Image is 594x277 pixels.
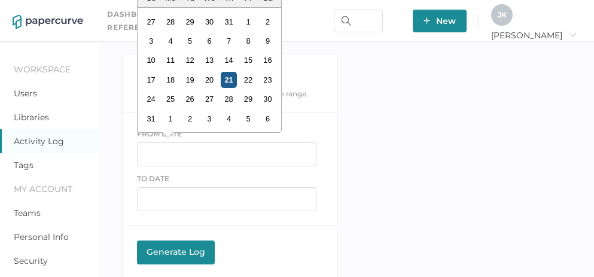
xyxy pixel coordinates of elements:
[498,10,507,19] span: J K
[201,33,217,49] div: Choose Wednesday, August 6th, 2025
[342,16,351,26] img: search.bf03fe8b.svg
[143,246,209,257] div: Generate Log
[137,174,169,183] span: TO DATE
[259,111,275,127] div: Choose Saturday, September 6th, 2025
[13,15,83,29] img: papercurve-logo-colour.7244d18c.svg
[162,14,178,30] div: Choose Monday, July 28th, 2025
[201,14,217,30] div: Choose Wednesday, July 30th, 2025
[107,21,163,34] a: References
[259,33,275,49] div: Choose Saturday, August 9th, 2025
[220,72,236,88] div: Choose Thursday, August 21st, 2025
[143,52,159,68] div: Choose Sunday, August 10th, 2025
[201,91,217,107] div: Choose Wednesday, August 27th, 2025
[259,52,275,68] div: Choose Saturday, August 16th, 2025
[201,72,217,88] div: Choose Wednesday, August 20th, 2025
[14,160,33,171] a: Tags
[491,30,577,41] span: [PERSON_NAME]
[141,12,277,129] div: month 2025-08
[181,52,197,68] div: Choose Tuesday, August 12th, 2025
[259,72,275,88] div: Choose Saturday, August 23rd, 2025
[181,111,197,127] div: Choose Tuesday, September 2nd, 2025
[181,91,197,107] div: Choose Tuesday, August 26th, 2025
[220,14,236,30] div: Choose Thursday, July 31st, 2025
[424,10,456,32] span: New
[162,111,178,127] div: Choose Monday, September 1st, 2025
[143,72,159,88] div: Choose Sunday, August 17th, 2025
[240,111,256,127] div: Choose Friday, September 5th, 2025
[14,112,49,123] a: Libraries
[259,91,275,107] div: Choose Saturday, August 30th, 2025
[181,33,197,49] div: Choose Tuesday, August 5th, 2025
[240,72,256,88] div: Choose Friday, August 22nd, 2025
[220,111,236,127] div: Choose Thursday, September 4th, 2025
[162,91,178,107] div: Choose Monday, August 25th, 2025
[14,232,69,242] a: Personal Info
[14,136,64,147] a: Activity Log
[240,33,256,49] div: Choose Friday, August 8th, 2025
[162,33,178,49] div: Choose Monday, August 4th, 2025
[107,8,162,21] a: Dashboard
[220,91,236,107] div: Choose Thursday, August 28th, 2025
[143,91,159,107] div: Choose Sunday, August 24th, 2025
[259,14,275,30] div: Choose Saturday, August 2nd, 2025
[14,255,48,266] a: Security
[424,17,430,24] img: plus-white.e19ec114.svg
[143,14,159,30] div: Choose Sunday, July 27th, 2025
[220,52,236,68] div: Choose Thursday, August 14th, 2025
[201,111,217,127] div: Choose Wednesday, September 3rd, 2025
[14,208,41,218] a: Teams
[220,33,236,49] div: Choose Thursday, August 7th, 2025
[162,52,178,68] div: Choose Monday, August 11th, 2025
[137,241,215,264] button: Generate Log
[143,111,159,127] div: Choose Sunday, August 31st, 2025
[240,14,256,30] div: Choose Friday, August 1st, 2025
[143,33,159,49] div: Choose Sunday, August 3rd, 2025
[181,14,197,30] div: Choose Tuesday, July 29th, 2025
[568,31,577,39] i: arrow_right
[14,88,37,99] a: Users
[201,52,217,68] div: Choose Wednesday, August 13th, 2025
[162,72,178,88] div: Choose Monday, August 18th, 2025
[240,91,256,107] div: Choose Friday, August 29th, 2025
[334,10,383,32] input: Search Workspace
[181,72,197,88] div: Choose Tuesday, August 19th, 2025
[240,52,256,68] div: Choose Friday, August 15th, 2025
[413,10,467,32] button: New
